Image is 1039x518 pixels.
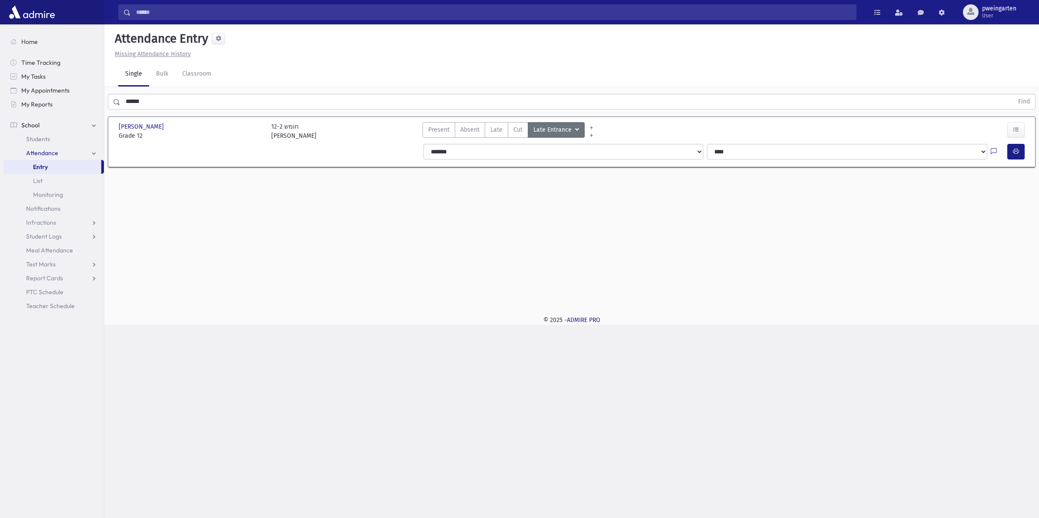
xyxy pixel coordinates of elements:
span: My Tasks [21,73,46,80]
span: Students [26,135,50,143]
a: Test Marks [3,257,104,271]
span: Infractions [26,219,56,226]
a: Teacher Schedule [3,299,104,313]
a: List [3,174,104,188]
a: Time Tracking [3,56,104,70]
a: My Tasks [3,70,104,83]
button: Find [1013,94,1035,109]
a: PTC Schedule [3,285,104,299]
span: Late [490,125,503,134]
a: Entry [3,160,101,174]
a: Missing Attendance History [111,50,191,58]
a: Meal Attendance [3,243,104,257]
span: Report Cards [26,274,63,282]
span: List [33,177,43,185]
button: Late Entrance [528,122,585,138]
span: [PERSON_NAME] [119,122,166,131]
div: AttTypes [423,122,585,140]
a: Home [3,35,104,49]
span: Entry [33,163,48,171]
span: Cut [513,125,523,134]
a: Attendance [3,146,104,160]
span: Monitoring [33,191,63,199]
a: Single [118,62,149,86]
span: PTC Schedule [26,288,63,296]
span: Present [428,125,450,134]
a: Report Cards [3,271,104,285]
span: My Reports [21,100,53,108]
span: Attendance [26,149,58,157]
span: Student Logs [26,232,62,240]
a: Students [3,132,104,146]
span: User [982,12,1016,19]
u: Missing Attendance History [115,50,191,58]
a: My Reports [3,97,104,111]
span: Absent [460,125,480,134]
img: AdmirePro [7,3,57,21]
a: Bulk [149,62,175,86]
a: Student Logs [3,229,104,243]
span: Home [21,38,38,46]
span: Grade 12 [119,131,263,140]
span: Meal Attendance [26,246,73,254]
input: Search [131,4,856,20]
a: School [3,118,104,132]
span: Notifications [26,205,60,213]
span: Late Entrance [533,125,573,135]
h5: Attendance Entry [111,31,208,46]
span: pweingarten [982,5,1016,12]
a: Classroom [175,62,218,86]
a: Monitoring [3,188,104,202]
span: Time Tracking [21,59,60,66]
a: My Appointments [3,83,104,97]
div: © 2025 - [118,315,1025,325]
span: School [21,121,40,129]
span: Teacher Schedule [26,302,75,310]
a: Infractions [3,216,104,229]
a: ADMIRE PRO [567,316,600,324]
span: My Appointments [21,86,70,94]
a: Notifications [3,202,104,216]
span: Test Marks [26,260,56,268]
div: 12-2 חומש [PERSON_NAME] [271,122,316,140]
